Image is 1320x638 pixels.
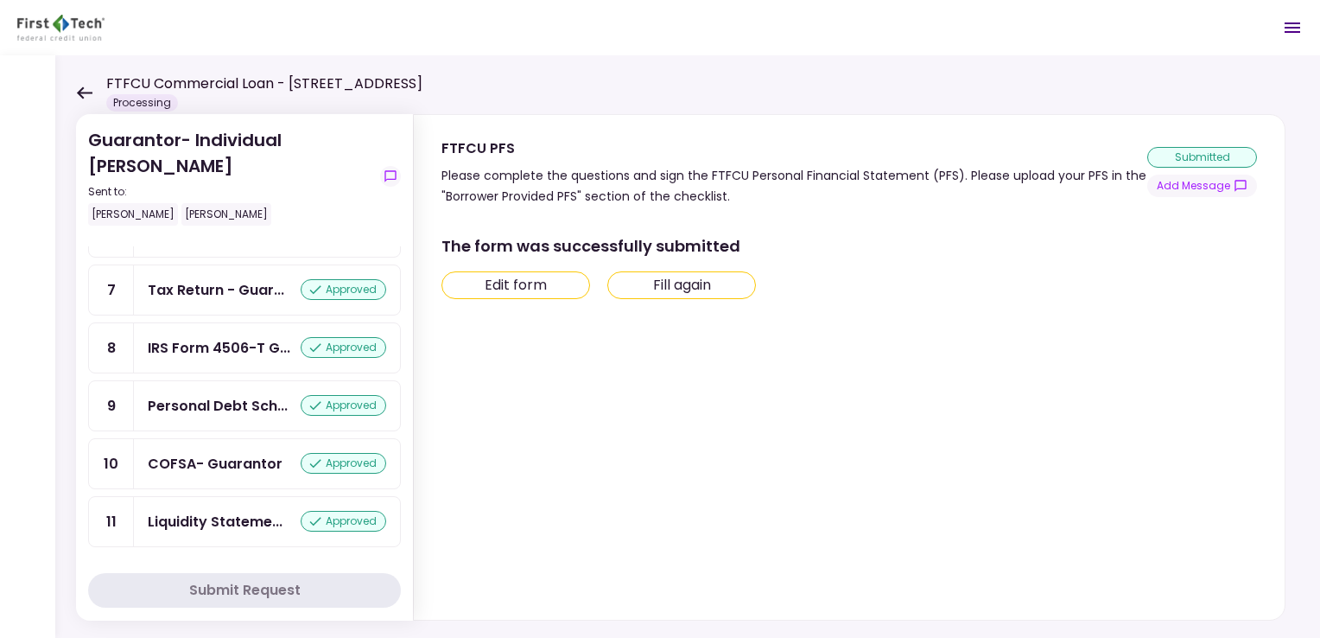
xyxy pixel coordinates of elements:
a: 8IRS Form 4506-T Guarantorapproved [88,322,401,373]
div: The form was successfully submitted [441,234,1253,258]
div: Please complete the questions and sign the FTFCU Personal Financial Statement (PFS). Please uploa... [441,165,1147,207]
div: [PERSON_NAME] [181,203,271,226]
div: 8 [89,323,134,373]
button: Submit Request [88,573,401,608]
img: Partner icon [17,15,105,41]
div: Tax Return - Guarantor [148,279,284,301]
div: 9 [89,381,134,431]
h1: FTFCU Commercial Loan - [STREET_ADDRESS] [106,73,422,94]
button: Open menu [1272,7,1313,48]
div: COFSA- Guarantor [148,453,282,475]
a: 11Liquidity Statements - Guarantorapproved [88,496,401,547]
div: Sent to: [88,184,373,200]
div: [PERSON_NAME] [88,203,178,226]
button: show-messages [380,166,401,187]
div: Submit Request [189,580,301,601]
div: approved [301,279,386,300]
div: approved [301,453,386,474]
div: Guarantor- Individual [PERSON_NAME] [88,127,373,226]
div: FTFCU PFSPlease complete the questions and sign the FTFCU Personal Financial Statement (PFS). Ple... [413,114,1285,621]
a: 7Tax Return - Guarantorapproved [88,265,401,316]
div: Liquidity Statements - Guarantor [148,511,282,533]
button: Fill again [607,271,756,299]
a: 10COFSA- Guarantorapproved [88,438,401,489]
div: IRS Form 4506-T Guarantor [148,337,290,359]
div: FTFCU PFS [441,137,1147,159]
div: approved [301,395,386,416]
div: 11 [89,497,134,546]
a: 9Personal Debt Scheduleapproved [88,380,401,431]
button: show-messages [1147,175,1257,197]
button: Edit form [441,271,590,299]
div: submitted [1147,147,1257,168]
div: approved [301,511,386,532]
div: Personal Debt Schedule [148,395,288,417]
div: 7 [89,265,134,315]
div: 10 [89,439,134,488]
div: approved [301,337,386,358]
div: Processing [106,94,178,112]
